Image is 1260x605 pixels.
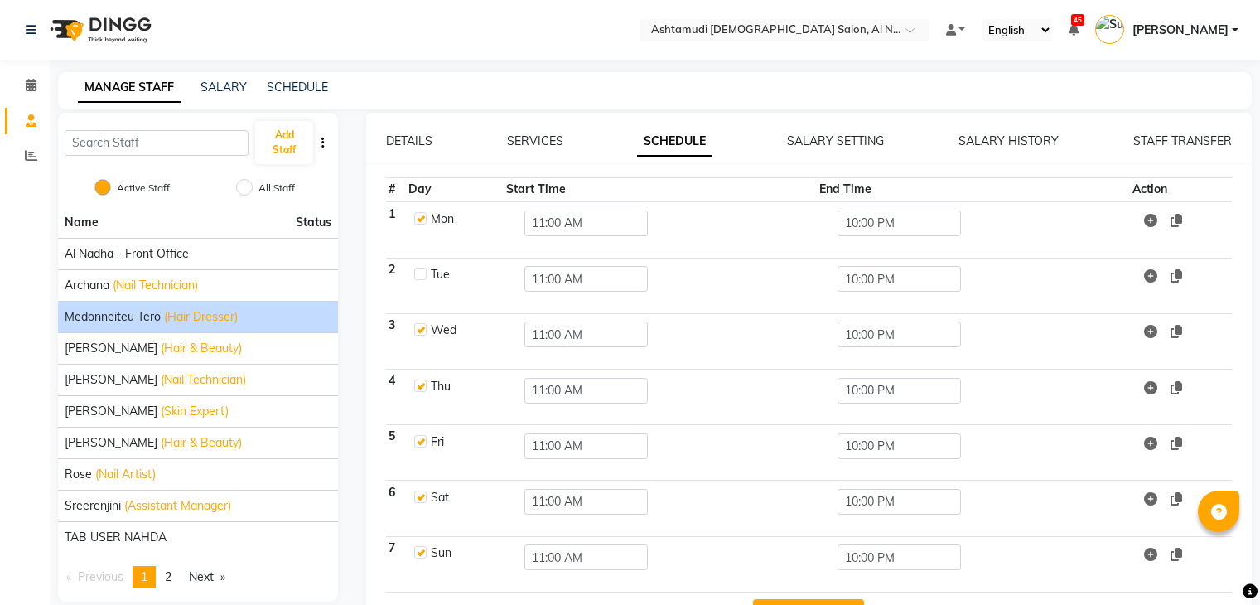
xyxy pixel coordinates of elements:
[507,133,563,148] a: SERVICES
[65,403,157,420] span: [PERSON_NAME]
[431,544,496,562] div: Sun
[65,497,121,515] span: Sreerenjini
[78,73,181,103] a: MANAGE STAFF
[386,133,432,148] a: DETAILS
[431,378,496,395] div: Thu
[386,425,406,481] th: 5
[386,201,406,258] th: 1
[65,434,157,452] span: [PERSON_NAME]
[1133,133,1232,148] a: STAFF TRANSFER
[267,80,328,94] a: SCHEDULE
[65,308,161,326] span: Medonneiteu Tero
[113,277,198,294] span: (Nail Technician)
[65,466,92,483] span: Rose
[65,130,249,156] input: Search Staff
[258,181,295,196] label: All Staff
[78,569,123,584] span: Previous
[431,489,496,506] div: Sat
[161,434,242,452] span: (Hair & Beauty)
[504,178,817,202] th: Start Time
[255,121,312,164] button: Add Staff
[42,7,156,53] img: logo
[386,178,406,202] th: #
[1130,178,1232,202] th: Action
[1132,22,1229,39] span: [PERSON_NAME]
[817,178,1130,202] th: End Time
[95,466,156,483] span: (Nail Artist)
[386,258,406,313] th: 2
[161,403,229,420] span: (Skin Expert)
[386,369,406,424] th: 4
[431,433,496,451] div: Fri
[58,566,338,588] nav: Pagination
[406,178,504,202] th: Day
[65,245,189,263] span: Al Nadha - Front Office
[65,215,99,230] span: Name
[431,211,496,228] div: Mon
[386,313,406,369] th: 3
[1190,539,1243,588] iframe: chat widget
[124,497,231,515] span: (Assistant Manager)
[296,214,331,231] span: Status
[431,266,496,283] div: Tue
[164,308,238,326] span: (Hair Dresser)
[1069,22,1079,37] a: 45
[65,277,109,294] span: Archana
[161,340,242,357] span: (Hair & Beauty)
[386,481,406,536] th: 6
[161,371,246,389] span: (Nail Technician)
[1071,14,1084,26] span: 45
[787,133,884,148] a: SALARY SETTING
[958,133,1059,148] a: SALARY HISTORY
[1095,15,1124,44] img: Suparna
[637,127,712,157] a: SCHEDULE
[117,181,170,196] label: Active Staff
[181,566,234,588] a: Next
[65,371,157,389] span: [PERSON_NAME]
[165,569,171,584] span: 2
[431,322,496,339] div: Wed
[65,529,167,546] span: TAB USER NAHDA
[141,569,147,584] span: 1
[386,536,406,592] th: 7
[200,80,247,94] a: SALARY
[65,340,157,357] span: [PERSON_NAME]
